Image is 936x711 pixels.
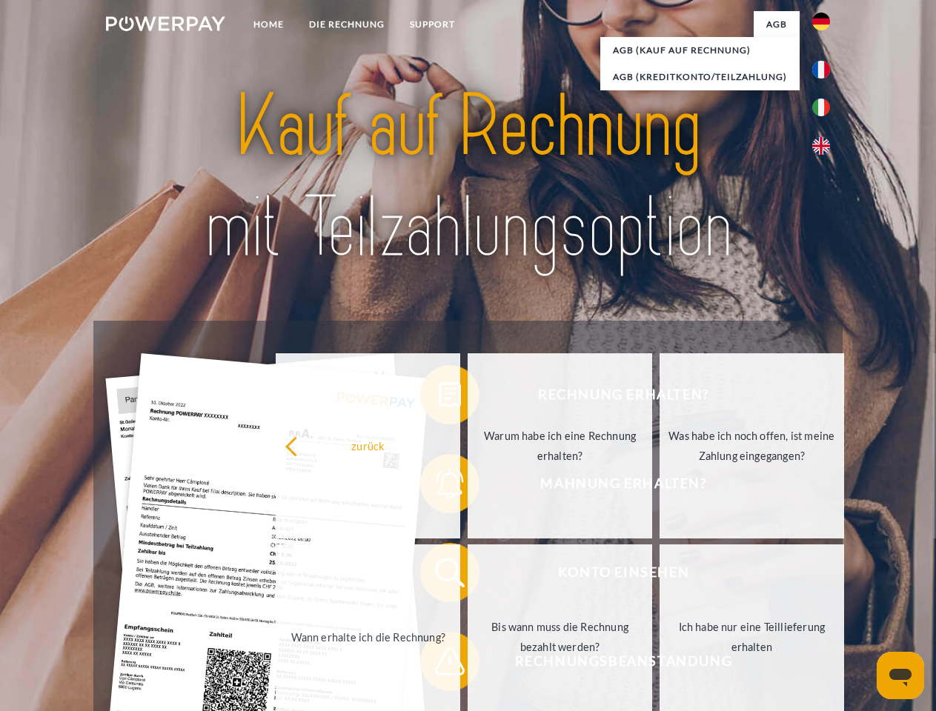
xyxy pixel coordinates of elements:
[812,61,830,79] img: fr
[877,652,924,699] iframe: Schaltfläche zum Öffnen des Messaging-Fensters
[812,137,830,155] img: en
[812,99,830,116] img: it
[660,353,844,538] a: Was habe ich noch offen, ist meine Zahlung eingegangen?
[600,64,800,90] a: AGB (Kreditkonto/Teilzahlung)
[285,435,451,455] div: zurück
[668,617,835,657] div: Ich habe nur eine Teillieferung erhalten
[754,11,800,38] a: agb
[477,617,643,657] div: Bis wann muss die Rechnung bezahlt werden?
[296,11,397,38] a: DIE RECHNUNG
[600,37,800,64] a: AGB (Kauf auf Rechnung)
[668,426,835,466] div: Was habe ich noch offen, ist meine Zahlung eingegangen?
[106,16,225,31] img: logo-powerpay-white.svg
[812,13,830,30] img: de
[477,426,643,466] div: Warum habe ich eine Rechnung erhalten?
[285,627,451,647] div: Wann erhalte ich die Rechnung?
[241,11,296,38] a: Home
[397,11,468,38] a: SUPPORT
[142,71,794,284] img: title-powerpay_de.svg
